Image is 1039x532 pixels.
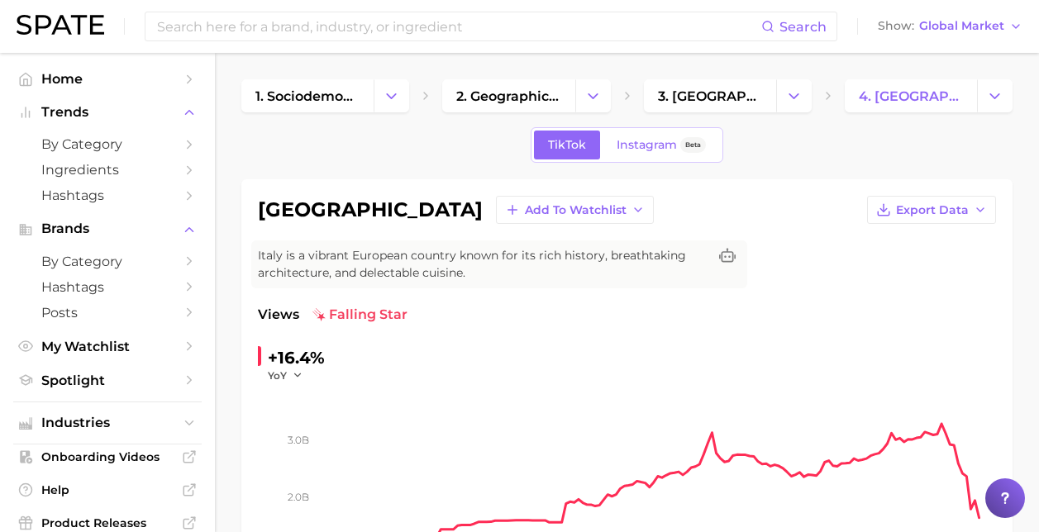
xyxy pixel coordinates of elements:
[41,254,174,269] span: by Category
[896,203,969,217] span: Export Data
[13,183,202,208] a: Hashtags
[258,200,483,220] h1: [GEOGRAPHIC_DATA]
[456,88,560,104] span: 2. geographical location
[658,88,762,104] span: 3. [GEOGRAPHIC_DATA]
[776,79,812,112] button: Change Category
[644,79,776,112] a: 3. [GEOGRAPHIC_DATA]
[13,66,202,92] a: Home
[525,203,627,217] span: Add to Watchlist
[13,300,202,325] a: Posts
[255,88,360,104] span: 1. sociodemographic insights
[288,491,309,503] tspan: 2.0b
[685,138,701,152] span: Beta
[41,221,174,236] span: Brands
[13,444,202,469] a: Onboarding Videos
[977,79,1013,112] button: Change Category
[13,157,202,183] a: Ingredients
[13,216,202,241] button: Brands
[41,416,174,430] span: Industries
[17,15,104,35] img: SPATE
[41,279,174,295] span: Hashtags
[41,449,174,464] span: Onboarding Videos
[312,305,407,325] span: falling star
[13,368,202,393] a: Spotlight
[41,515,174,530] span: Product Releases
[575,79,611,112] button: Change Category
[13,131,202,157] a: by Category
[496,196,654,224] button: Add to Watchlist
[878,21,914,31] span: Show
[41,305,174,321] span: Posts
[874,16,1027,37] button: ShowGlobal Market
[41,136,174,152] span: by Category
[548,138,586,152] span: TikTok
[41,339,174,354] span: My Watchlist
[268,368,303,382] button: YoY
[268,344,325,371] div: +16.4%
[41,482,174,497] span: Help
[845,79,977,112] a: 4. [GEOGRAPHIC_DATA]
[919,21,1004,31] span: Global Market
[442,79,574,112] a: 2. geographical location
[258,305,299,325] span: Views
[13,477,202,502] a: Help
[867,196,996,224] button: Export Data
[41,105,174,120] span: Trends
[268,368,287,382] span: YoY
[617,138,677,152] span: Instagram
[241,79,374,112] a: 1. sociodemographic insights
[41,188,174,203] span: Hashtags
[13,100,202,125] button: Trends
[779,19,827,35] span: Search
[534,131,600,159] a: TikTok
[13,411,202,435] button: Industries
[603,131,720,159] a: InstagramBeta
[258,247,708,282] span: Italy is a vibrant European country known for its rich history, breathtaking architecture, and de...
[41,162,174,178] span: Ingredients
[374,79,409,112] button: Change Category
[155,12,761,40] input: Search here for a brand, industry, or ingredient
[13,274,202,300] a: Hashtags
[288,434,309,446] tspan: 3.0b
[13,249,202,274] a: by Category
[312,308,326,321] img: falling star
[13,334,202,359] a: My Watchlist
[41,71,174,87] span: Home
[41,373,174,388] span: Spotlight
[859,88,963,104] span: 4. [GEOGRAPHIC_DATA]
